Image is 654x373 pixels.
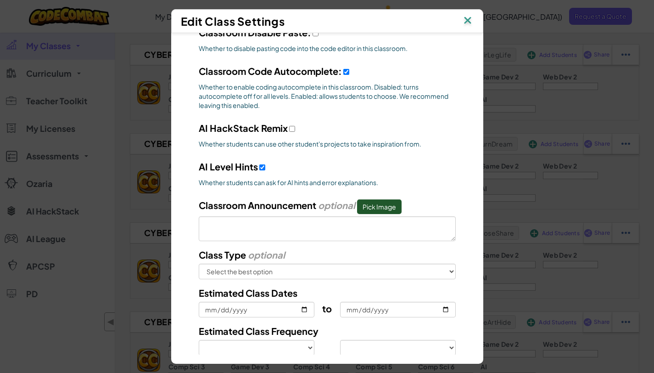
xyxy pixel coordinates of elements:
span: Class Type [199,249,246,260]
span: Whether to enable coding autocomplete in this classroom. Disabled: turns autocomplete off for all... [199,82,456,110]
span: Edit Class Settings [181,14,285,28]
span: to [322,303,332,314]
img: IconClose.svg [462,14,474,28]
span: AI HackStack Remix [199,122,288,134]
button: Classroom Announcement optional [357,199,402,214]
span: Whether students can ask for AI hints and error explanations. [199,178,456,187]
span: Classroom Code Autocomplete: [199,65,342,77]
span: Whether students can use other student's projects to take inspiration from. [199,139,456,148]
i: optional [248,249,285,260]
span: Whether to disable pasting code into the code editor in this classroom. [199,44,456,53]
span: AI Level Hints [199,161,258,172]
span: Estimated Class Dates [199,287,297,299]
span: Classroom Announcement [199,199,316,211]
i: optional [318,199,355,211]
span: Estimated Class Frequency [199,325,319,337]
